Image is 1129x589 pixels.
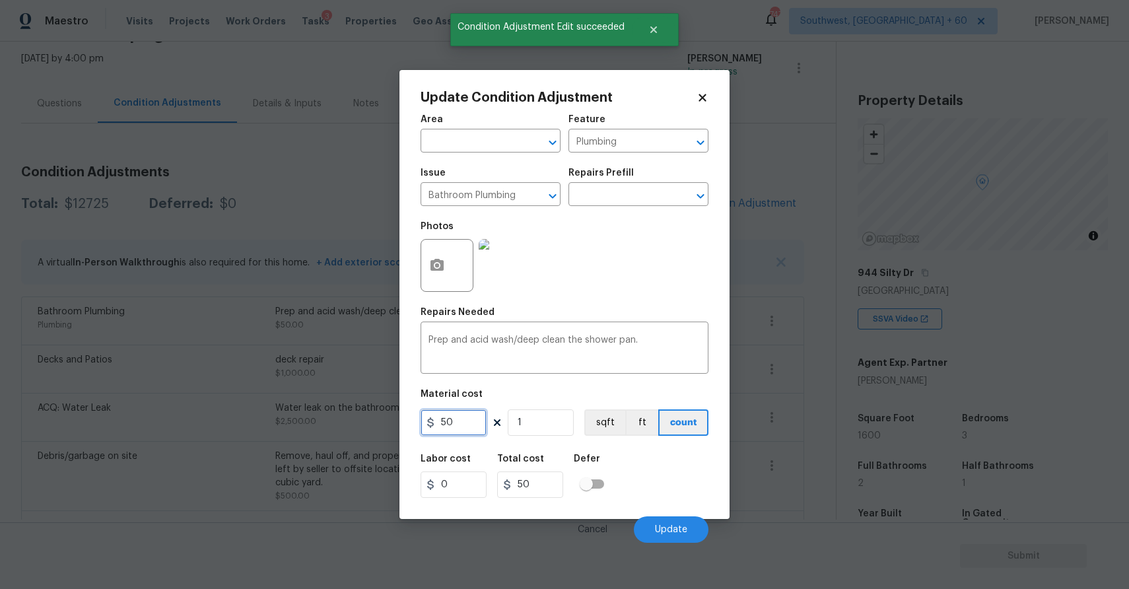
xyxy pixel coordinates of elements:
h5: Area [421,115,443,124]
h5: Feature [568,115,605,124]
h5: Photos [421,222,454,231]
h5: Defer [574,454,600,464]
h5: Repairs Prefill [568,168,634,178]
h5: Material cost [421,390,483,399]
button: Close [632,17,675,43]
button: ft [625,409,658,436]
button: Cancel [557,516,629,543]
h5: Issue [421,168,446,178]
h5: Total cost [497,454,544,464]
button: Open [543,187,562,205]
button: Open [543,133,562,152]
button: count [658,409,708,436]
button: Open [691,133,710,152]
span: Condition Adjustment Edit succeeded [450,13,632,41]
h2: Update Condition Adjustment [421,91,697,104]
h5: Labor cost [421,454,471,464]
span: Cancel [578,525,607,535]
textarea: Prep and acid wash/deep clean the shower pan. [428,335,701,363]
span: Update [655,525,687,535]
button: Open [691,187,710,205]
button: sqft [584,409,625,436]
button: Update [634,516,708,543]
h5: Repairs Needed [421,308,495,317]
